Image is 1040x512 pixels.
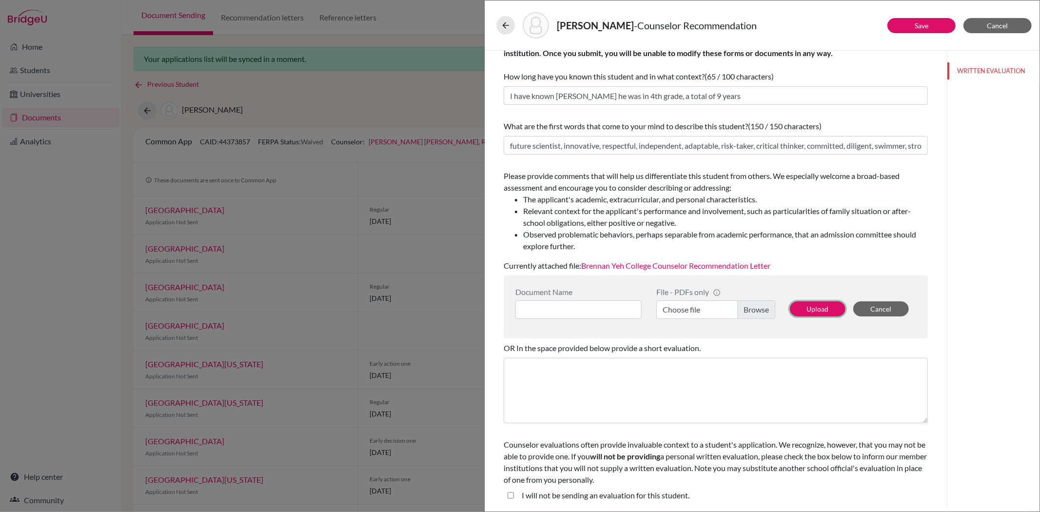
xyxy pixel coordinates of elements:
[504,171,928,252] span: Please provide comments that will help us differentiate this student from others. We especially w...
[656,300,775,319] label: Choose file
[656,287,775,296] div: File - PDFs only
[581,261,770,270] a: Brennan Yeh College Counselor Recommendation Letter
[523,194,928,205] li: The applicant's academic, extracurricular, and personal characteristics.
[790,301,845,316] button: Upload
[634,20,757,31] span: - Counselor Recommendation
[504,343,701,353] span: OR In the space provided below provide a short evaluation.
[522,490,689,501] label: I will not be sending an evaluation for this student.
[504,121,748,131] span: What are the first words that come to your mind to describe this student?
[504,166,928,276] div: Currently attached file:
[523,229,928,252] li: Observed problematic behaviors, perhaps separable from academic performance, that an admission co...
[504,25,917,81] span: How long have you known this student and in what context?
[504,440,927,484] span: Counselor evaluations often provide invaluable context to a student's application. We recognize, ...
[557,20,634,31] strong: [PERSON_NAME]
[853,301,909,316] button: Cancel
[748,121,822,131] span: (150 / 150 characters)
[523,205,928,229] li: Relevant context for the applicant's performance and involvement, such as particularities of fami...
[705,72,774,81] span: (65 / 100 characters)
[947,62,1040,79] button: WRITTEN EVALUATION
[515,287,642,296] div: Document Name
[713,289,721,296] span: info
[590,452,660,461] b: will not be providing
